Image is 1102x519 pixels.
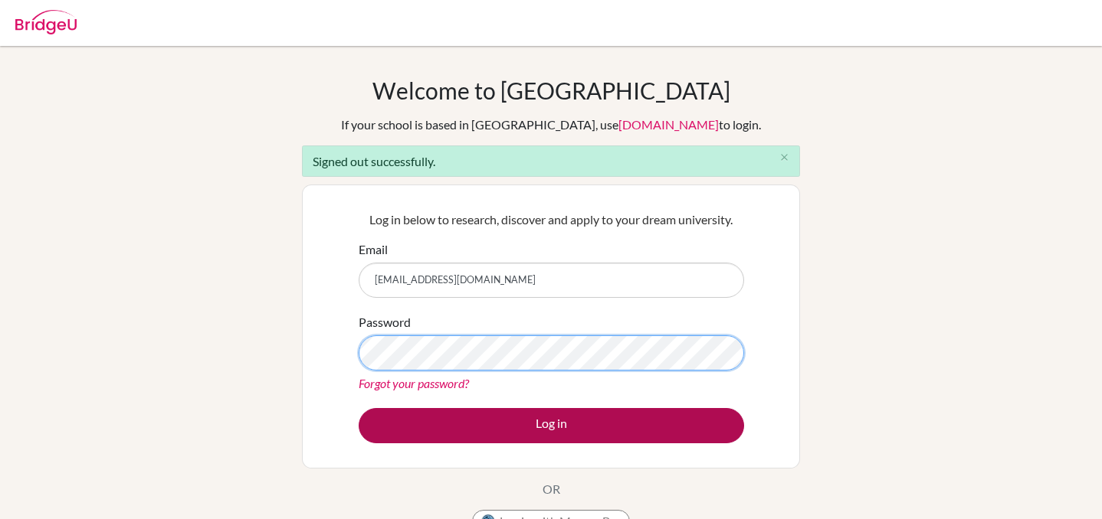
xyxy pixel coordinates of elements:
label: Password [359,313,411,331]
img: Bridge-U [15,10,77,34]
p: OR [543,480,560,498]
button: Log in [359,408,744,443]
a: Forgot your password? [359,376,469,390]
i: close [779,152,790,163]
label: Email [359,240,388,259]
button: Close [769,146,799,169]
div: Signed out successfully. [302,145,800,177]
p: Log in below to research, discover and apply to your dream university. [359,211,744,229]
h1: Welcome to [GEOGRAPHIC_DATA] [372,77,730,104]
a: [DOMAIN_NAME] [618,117,719,132]
div: If your school is based in [GEOGRAPHIC_DATA], use to login. [341,116,761,134]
